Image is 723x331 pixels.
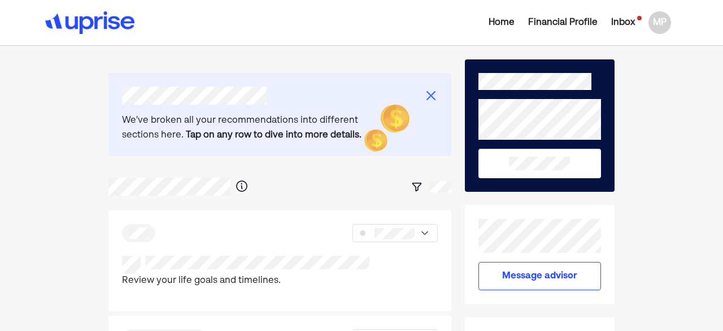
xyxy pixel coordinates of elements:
div: Inbox [611,16,635,29]
p: Review your life goals and timelines. [122,274,369,289]
div: Financial Profile [528,16,598,29]
div: MP [648,11,671,34]
b: Tap on any row to dive into more details. [186,131,361,140]
div: We've broken all your recommendations into different sections here. [122,114,374,143]
button: Message advisor [478,262,601,290]
div: Home [489,16,515,29]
